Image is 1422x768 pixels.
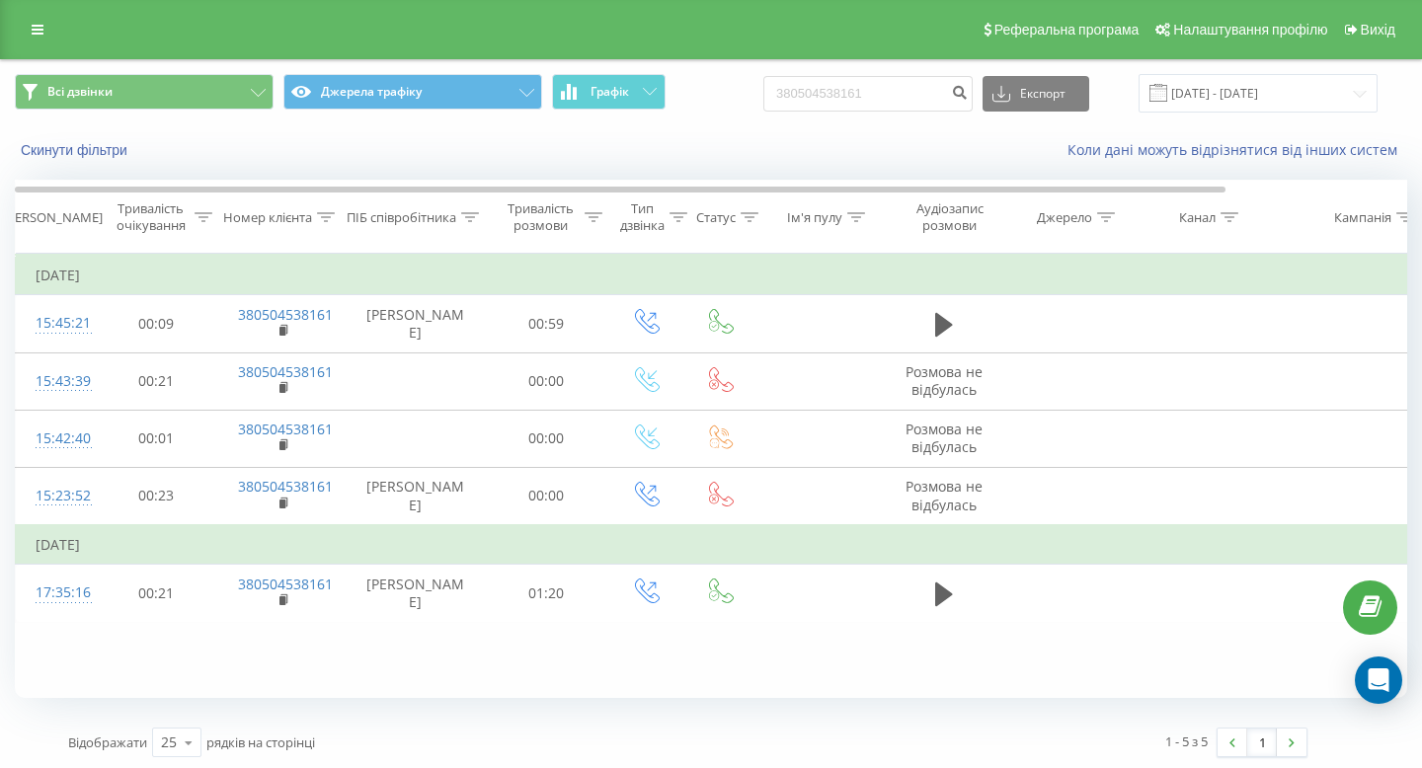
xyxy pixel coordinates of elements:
td: 01:20 [485,565,608,622]
td: 00:00 [485,467,608,525]
td: 00:59 [485,295,608,352]
button: Всі дзвінки [15,74,274,110]
div: Тип дзвінка [620,200,665,234]
td: 00:01 [95,410,218,467]
a: 380504538161 [238,362,333,381]
a: 1 [1247,729,1277,756]
a: 380504538161 [238,305,333,324]
div: 15:42:40 [36,420,75,458]
div: [PERSON_NAME] [3,209,103,226]
span: Всі дзвінки [47,84,113,100]
div: 1 - 5 з 5 [1165,731,1208,751]
td: 00:23 [95,467,218,525]
span: Вихід [1361,22,1395,38]
td: 00:00 [485,410,608,467]
div: Канал [1179,209,1216,226]
div: Ім'я пулу [787,209,842,226]
div: Статус [696,209,736,226]
span: Відображати [68,733,147,751]
td: [PERSON_NAME] [347,295,485,352]
td: 00:21 [95,565,218,622]
div: Open Intercom Messenger [1355,656,1402,704]
div: 15:45:21 [36,304,75,343]
div: Номер клієнта [223,209,312,226]
button: Скинути фільтри [15,141,137,159]
td: 00:21 [95,352,218,410]
span: Розмова не відбулась [906,477,983,513]
div: Аудіозапис розмови [902,200,997,234]
div: 17:35:16 [36,574,75,612]
div: Джерело [1037,209,1092,226]
div: 15:43:39 [36,362,75,401]
a: 380504538161 [238,575,333,593]
td: 00:00 [485,352,608,410]
span: Розмова не відбулась [906,420,983,456]
span: Графік [591,85,629,99]
button: Джерела трафіку [283,74,542,110]
div: 25 [161,732,177,752]
button: Експорт [983,76,1089,112]
input: Пошук за номером [763,76,973,112]
div: ПІБ співробітника [347,209,456,226]
td: 00:09 [95,295,218,352]
a: Коли дані можуть відрізнятися вiд інших систем [1067,140,1407,159]
div: Тривалість очікування [112,200,190,234]
div: Кампанія [1334,209,1391,226]
td: [PERSON_NAME] [347,565,485,622]
span: рядків на сторінці [206,733,315,751]
td: [PERSON_NAME] [347,467,485,525]
div: 15:23:52 [36,477,75,515]
a: 380504538161 [238,477,333,496]
div: Тривалість розмови [502,200,580,234]
button: Графік [552,74,666,110]
span: Налаштування профілю [1173,22,1327,38]
span: Розмова не відбулась [906,362,983,399]
span: Реферальна програма [994,22,1140,38]
a: 380504538161 [238,420,333,438]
